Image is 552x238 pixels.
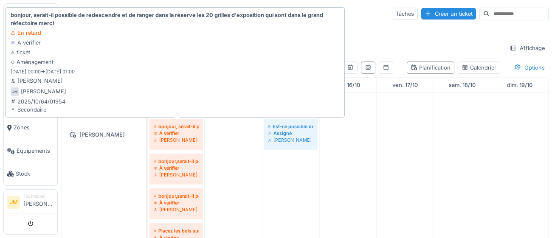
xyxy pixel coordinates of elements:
div: JM [11,87,19,96]
div: bonjour,serait-il possible de remonté dans la salle polyvalente les 6 praticables qui sont dans l... [154,158,199,165]
a: 16 octobre 2025 [334,79,362,91]
a: 18 octobre 2025 [447,79,478,91]
div: Assigné [268,130,313,137]
div: ticket [11,48,30,56]
div: [PERSON_NAME] [154,137,199,143]
small: [DATE] 00:00 -> [DATE] 01:00 [11,68,75,76]
div: Est-ce possible de refaire le marquage des rangs dans la cour 2-3? Les anciens marquages sont pre... [268,123,313,130]
a: Stock [4,162,57,186]
strong: bonjour, serait-il possible de redescendre et de ranger dans la réserve les 20 grilles d'expositi... [11,11,339,27]
div: 2025/10/64/01954 [11,98,65,106]
div: [PERSON_NAME] [268,137,313,143]
div: bonjour, serait-il possible de redescendre et de ranger dans la réserve les 20 grilles d'expositi... [154,123,199,130]
a: 19 octobre 2025 [505,79,535,91]
div: bonjour,serait-il possible de réparé la partie assise d'un banc de pic-nic prés du bungalow dans ... [154,193,199,199]
div: Calendrier [462,64,496,72]
a: Agenda [4,39,57,62]
div: Aménagement [11,58,54,66]
li: [PERSON_NAME] [23,193,54,211]
span: Équipements [17,147,54,155]
div: [PERSON_NAME] [154,171,199,178]
div: Placez les bois sur la porte de la classe RHC [154,227,199,234]
div: Technicien [23,193,54,199]
div: Planification [411,64,451,72]
div: Secondaire [11,106,65,114]
a: Ouvrir nouveau ticket [4,62,57,93]
div: À vérifier [11,39,41,47]
span: Zones [14,123,54,132]
div: En retard [11,29,41,37]
div: À vérifier [154,199,199,206]
a: 17 octobre 2025 [390,79,420,91]
a: Équipements [4,139,57,162]
a: JM Technicien[PERSON_NAME] [7,193,54,213]
div: À vérifier [154,165,199,171]
div: Options [510,62,549,74]
div: [PERSON_NAME] [21,87,66,95]
li: JM [7,196,20,209]
div: [PERSON_NAME] [67,129,141,140]
a: Zones [4,116,57,140]
span: Stock [16,170,54,178]
div: [PERSON_NAME] [11,77,63,85]
a: Tickets [4,93,57,116]
div: Tâches [392,8,418,20]
div: À vérifier [154,130,199,137]
div: [PERSON_NAME] [154,206,199,213]
div: Créer un ticket [421,8,476,20]
div: Affichage [506,42,549,54]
